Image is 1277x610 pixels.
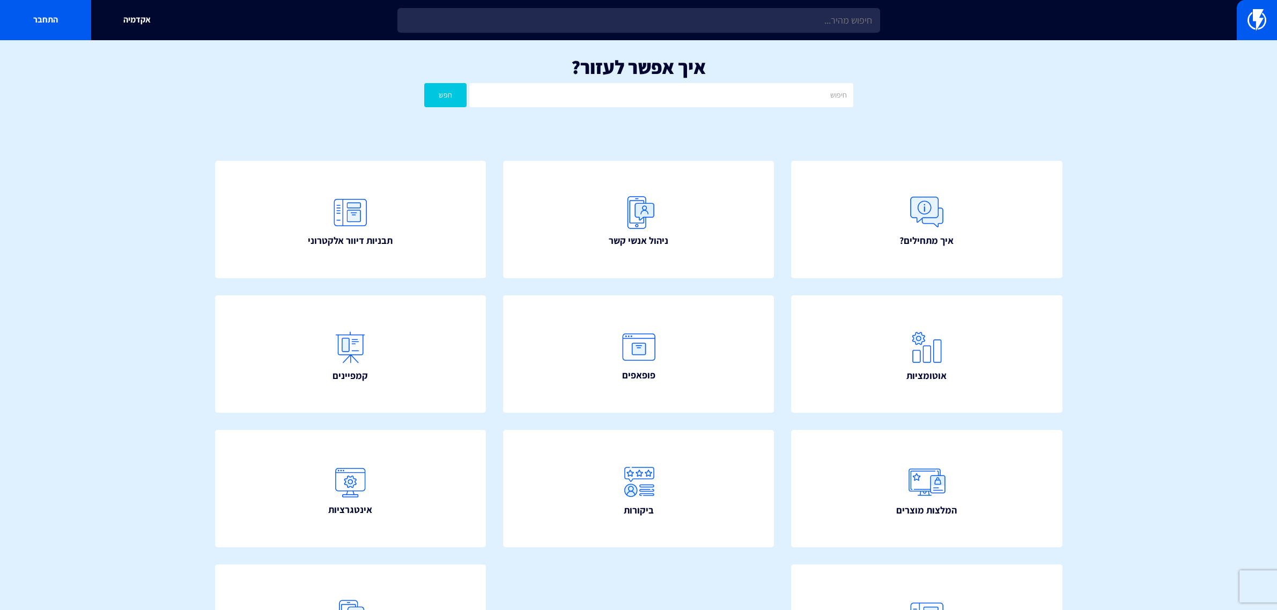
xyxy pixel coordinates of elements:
a: איך מתחילים? [791,161,1062,278]
a: ביקורות [503,430,774,547]
span: המלצות מוצרים [896,503,957,517]
a: ניהול אנשי קשר [503,161,774,278]
span: תבניות דיוור אלקטרוני [308,234,393,248]
span: קמפיינים [333,369,368,383]
a: פופאפים [503,295,774,413]
button: חפש [424,83,467,107]
a: המלצות מוצרים [791,430,1062,547]
input: חיפוש מהיר... [397,8,880,33]
span: פופאפים [622,368,655,382]
a: קמפיינים [215,295,486,413]
span: ניהול אנשי קשר [609,234,668,248]
a: אינטגרציות [215,430,486,547]
input: חיפוש [469,83,853,107]
a: תבניות דיוור אלקטרוני [215,161,486,278]
span: אוטומציות [906,369,947,383]
h1: איך אפשר לעזור? [16,56,1261,78]
span: אינטגרציות [328,503,372,517]
span: איך מתחילים? [899,234,954,248]
a: אוטומציות [791,295,1062,413]
span: ביקורות [624,503,654,517]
